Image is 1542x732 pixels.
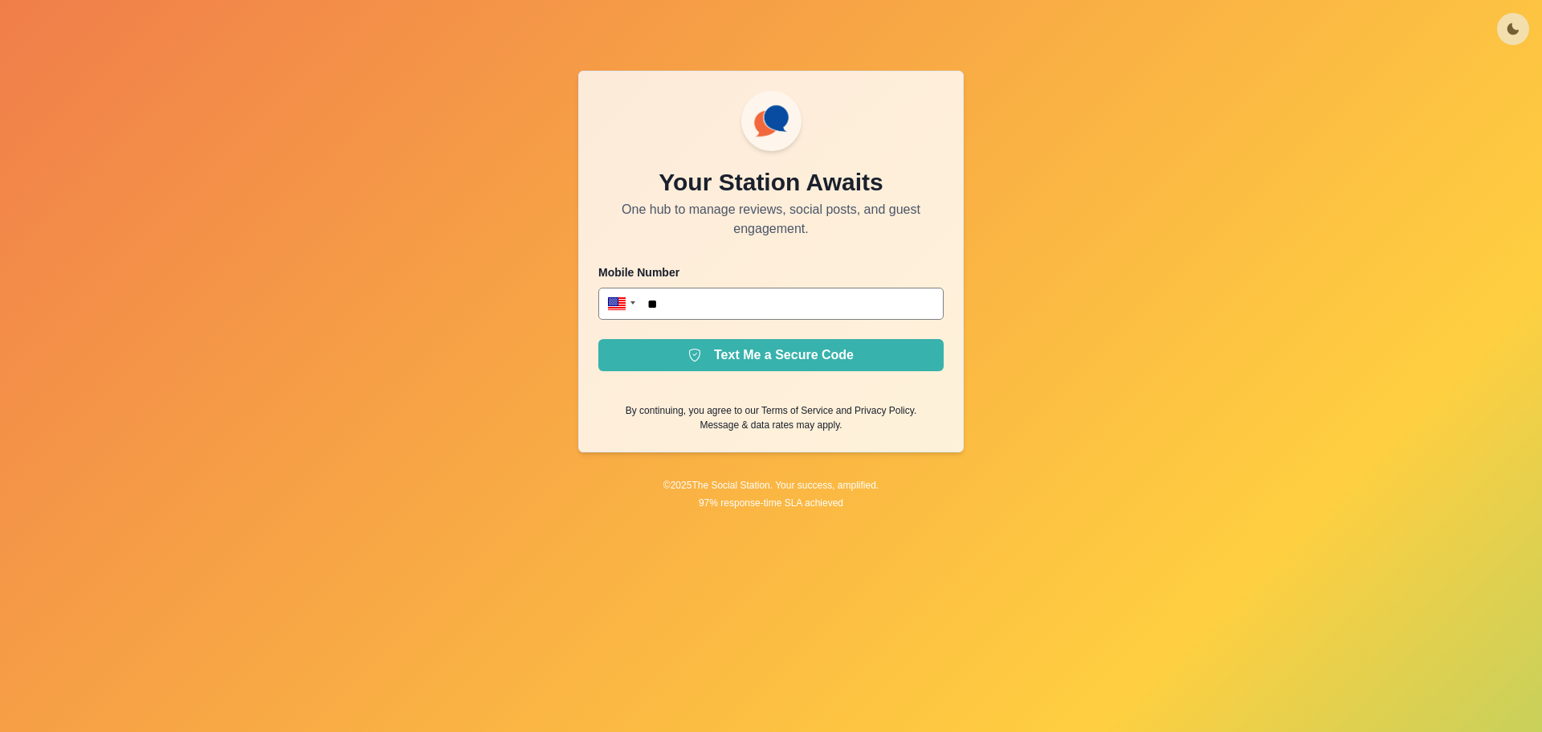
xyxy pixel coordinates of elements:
[598,288,640,320] div: United States: + 1
[659,164,883,200] p: Your Station Awaits
[761,405,833,416] a: Terms of Service
[598,339,944,371] button: Text Me a Secure Code
[626,403,916,418] p: By continuing, you agree to our and .
[598,264,944,281] p: Mobile Number
[700,418,842,432] p: Message & data rates may apply.
[748,97,795,145] img: ssLogoSVG.f144a2481ffb055bcdd00c89108cbcb7.svg
[598,200,944,239] p: One hub to manage reviews, social posts, and guest engagement.
[1497,13,1529,45] button: Toggle Mode
[855,405,914,416] a: Privacy Policy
